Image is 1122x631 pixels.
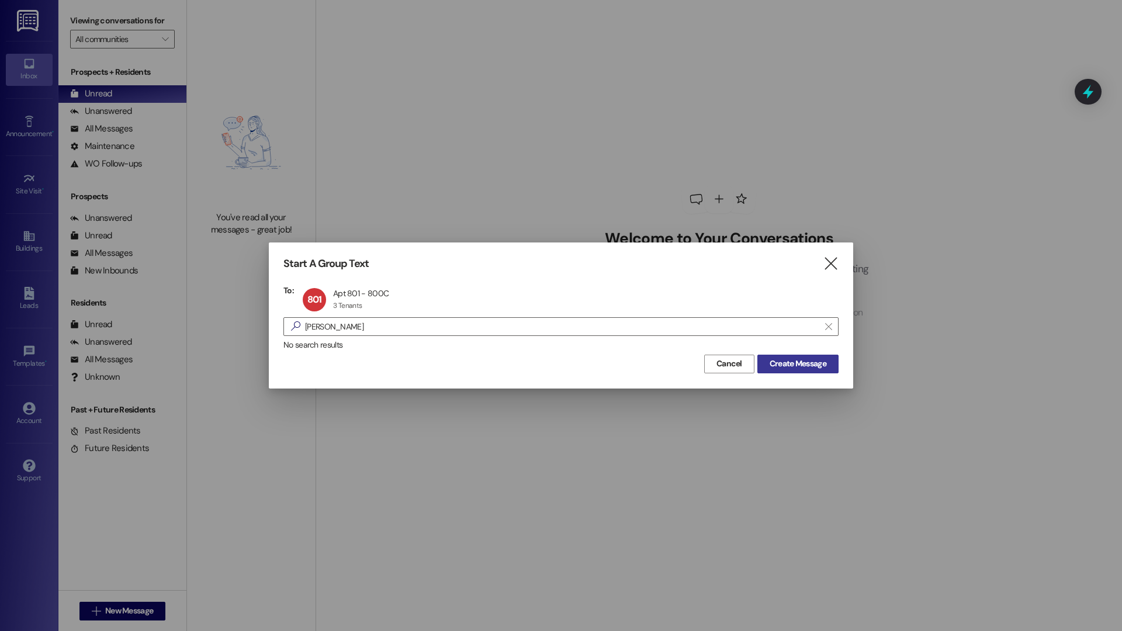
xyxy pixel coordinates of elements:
[305,318,819,335] input: Search for any contact or apartment
[757,355,839,373] button: Create Message
[283,339,839,351] div: No search results
[307,293,322,306] span: 801
[716,358,742,370] span: Cancel
[283,257,369,271] h3: Start A Group Text
[286,320,305,332] i: 
[704,355,754,373] button: Cancel
[823,258,839,270] i: 
[819,318,838,335] button: Clear text
[770,358,826,370] span: Create Message
[825,322,832,331] i: 
[333,288,389,299] div: Apt 801 - 800C
[283,285,294,296] h3: To:
[333,301,362,310] div: 3 Tenants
